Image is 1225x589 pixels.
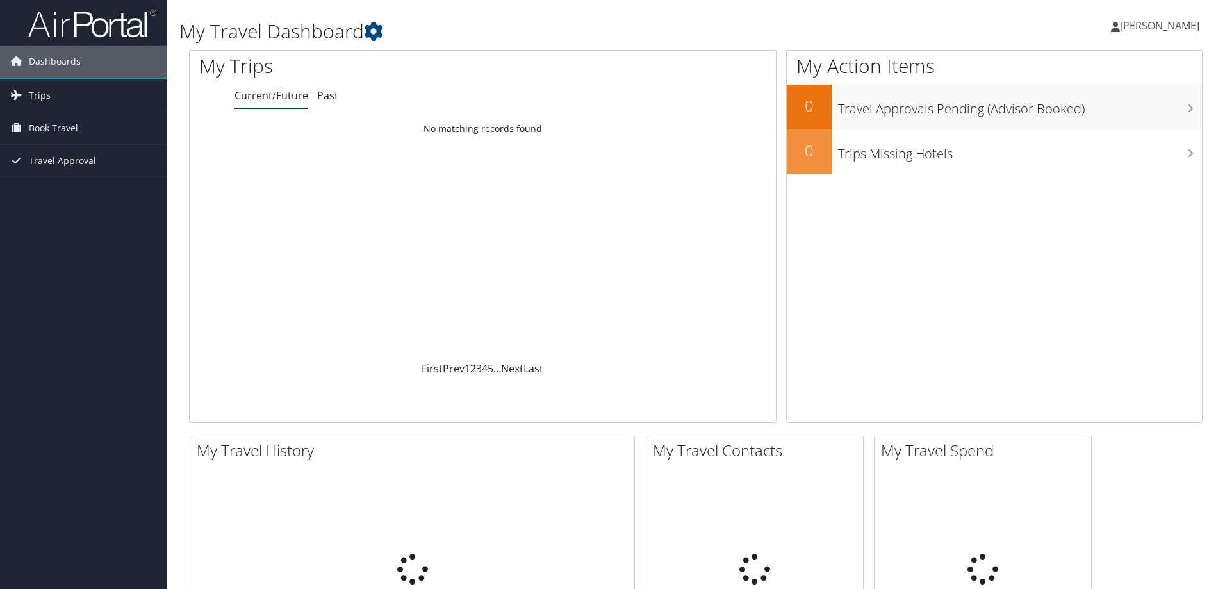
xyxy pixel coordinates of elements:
[29,145,96,177] span: Travel Approval
[476,361,482,376] a: 3
[838,138,1202,163] h3: Trips Missing Hotels
[787,95,832,117] h2: 0
[838,94,1202,118] h3: Travel Approvals Pending (Advisor Booked)
[1111,6,1212,45] a: [PERSON_NAME]
[465,361,470,376] a: 1
[29,46,81,78] span: Dashboards
[422,361,443,376] a: First
[787,53,1202,79] h1: My Action Items
[317,88,338,103] a: Past
[1120,19,1199,33] span: [PERSON_NAME]
[190,117,776,140] td: No matching records found
[523,361,543,376] a: Last
[787,129,1202,174] a: 0Trips Missing Hotels
[197,440,634,461] h2: My Travel History
[179,18,868,45] h1: My Travel Dashboard
[470,361,476,376] a: 2
[787,140,832,162] h2: 0
[881,440,1091,461] h2: My Travel Spend
[653,440,863,461] h2: My Travel Contacts
[28,8,156,38] img: airportal-logo.png
[234,88,308,103] a: Current/Future
[29,112,78,144] span: Book Travel
[199,53,522,79] h1: My Trips
[501,361,523,376] a: Next
[488,361,493,376] a: 5
[482,361,488,376] a: 4
[493,361,501,376] span: …
[787,85,1202,129] a: 0Travel Approvals Pending (Advisor Booked)
[29,79,51,112] span: Trips
[443,361,465,376] a: Prev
